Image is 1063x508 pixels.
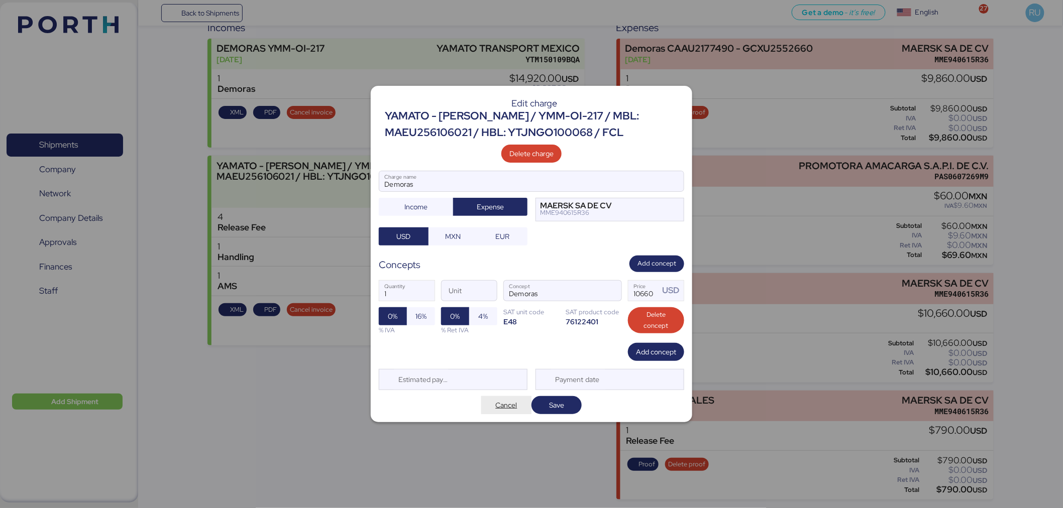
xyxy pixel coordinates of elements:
button: ConceptConcept [600,283,621,304]
input: Unit [442,281,497,301]
input: Price [628,281,660,301]
div: MME940615R36 [540,209,611,216]
span: Expense [477,201,504,213]
button: 4% [469,307,497,325]
span: EUR [496,230,510,242]
button: MXN [429,227,478,245]
button: 16% [407,307,435,325]
button: 0% [379,307,407,325]
div: % Ret IVA [441,325,497,335]
div: SAT unit code [503,307,560,317]
span: 4% [479,310,488,322]
span: MXN [446,230,461,242]
span: Add concept [636,346,676,358]
div: Concepts [379,258,420,272]
span: Income [404,201,428,213]
div: USD [663,284,684,297]
div: % IVA [379,325,435,335]
div: Edit charge [385,99,684,108]
button: 0% [441,307,469,325]
span: USD [396,230,410,242]
button: Delete charge [501,145,562,163]
span: Delete concept [636,309,676,331]
span: 0% [388,310,398,322]
button: Delete concept [628,307,684,333]
button: Save [531,396,582,414]
input: Concept [504,281,597,301]
span: Delete charge [509,148,554,160]
span: Cancel [496,399,517,411]
div: YAMATO - [PERSON_NAME] / YMM-OI-217 / MBL: MAEU256106021 / HBL: YTJNGO100068 / FCL [385,108,684,141]
input: Charge name [379,171,684,191]
div: E48 [503,317,560,326]
div: 76122401 [566,317,622,326]
button: Add concept [629,256,684,272]
span: 0% [451,310,460,322]
input: Quantity [379,281,435,301]
button: EUR [478,227,527,245]
span: Save [549,399,564,411]
button: Expense [453,198,527,216]
div: MAERSK SA DE CV [540,202,611,209]
button: Income [379,198,453,216]
div: SAT product code [566,307,622,317]
button: Cancel [481,396,531,414]
button: Add concept [628,343,684,361]
span: Add concept [637,258,676,269]
button: USD [379,227,429,245]
span: 16% [415,310,427,322]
